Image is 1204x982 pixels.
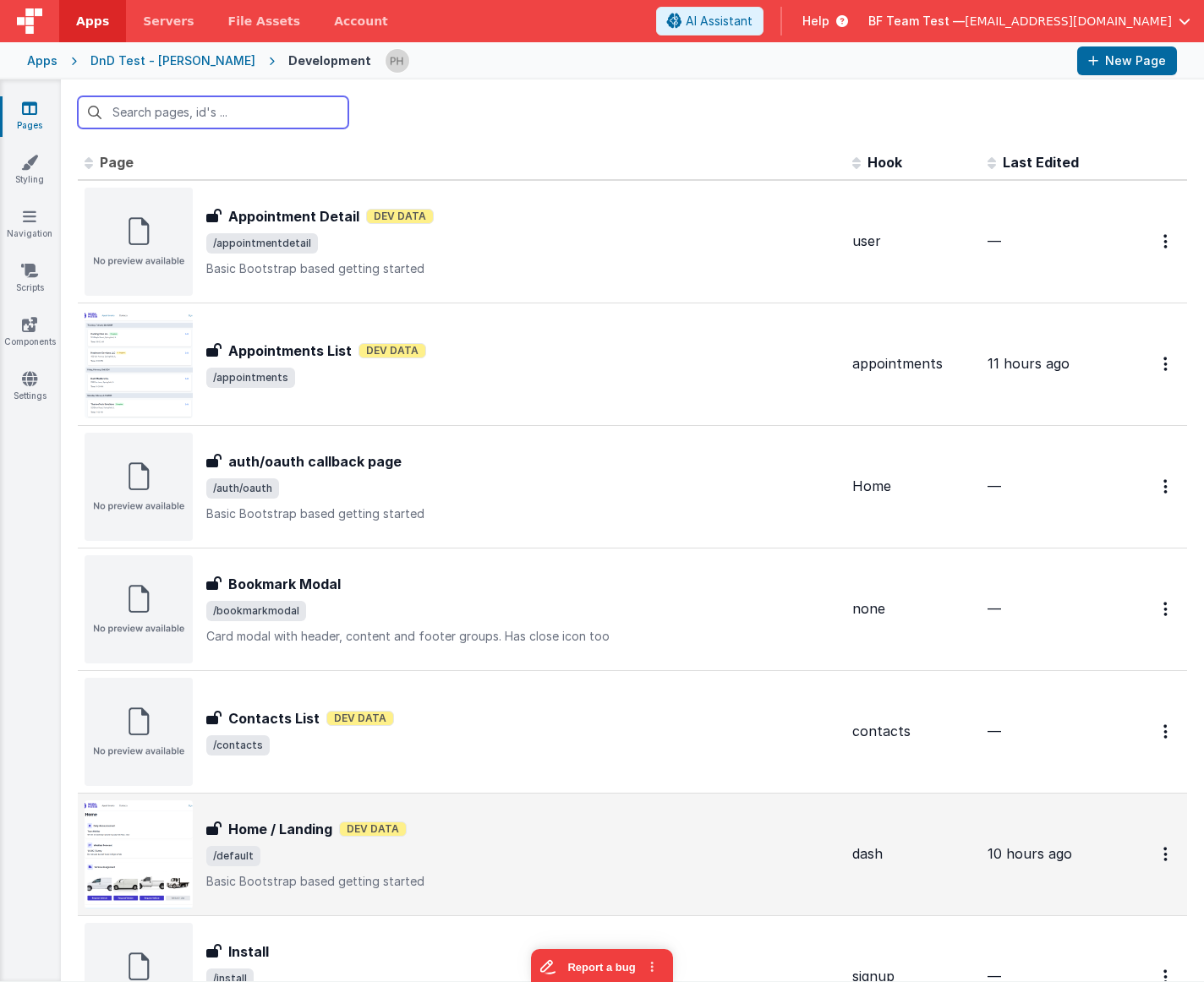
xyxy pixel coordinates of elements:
span: Dev Data [326,711,394,726]
span: — [988,232,1001,249]
div: none [852,599,974,619]
span: 11 hours ago [988,355,1070,372]
span: /bookmarkmodal [206,601,306,621]
div: appointments [852,354,974,374]
span: Apps [76,13,109,30]
span: BF Team Test — [868,13,965,30]
p: Basic Bootstrap based getting started [206,873,839,890]
span: — [988,477,1001,494]
button: Options [1153,346,1180,381]
h3: Bookmark Modal [228,574,341,594]
button: Options [1153,714,1180,749]
button: Options [1153,469,1180,504]
span: Servers [143,13,194,30]
button: BF Team Test — [EMAIL_ADDRESS][DOMAIN_NAME] [868,13,1190,30]
span: Dev Data [339,821,407,837]
div: Home [852,477,974,496]
button: Options [1153,592,1180,626]
button: New Page [1077,46,1177,75]
span: /appointmentdetail [206,233,318,254]
button: Options [1153,837,1180,871]
button: Options [1153,224,1180,259]
span: Dev Data [366,209,434,224]
span: Page [100,154,134,171]
p: Card modal with header, content and footer groups. Has close icon too [206,628,839,645]
span: Dev Data [358,343,426,358]
div: DnD Test - [PERSON_NAME] [90,52,255,69]
span: Help [802,13,829,30]
h3: Contacts List [228,708,320,728]
span: — [988,600,1001,617]
div: user [852,232,974,251]
span: [EMAIL_ADDRESS][DOMAIN_NAME] [965,13,1172,30]
span: Hook [867,154,902,171]
span: /contacts [206,735,270,756]
span: Last Edited [1003,154,1079,171]
input: Search pages, id's ... [78,96,348,128]
button: AI Assistant [656,7,763,35]
h3: Install [228,941,269,962]
h3: Home / Landing [228,819,332,839]
div: Apps [27,52,57,69]
p: Basic Bootstrap based getting started [206,505,839,522]
h3: Appointment Detail [228,206,359,226]
h3: auth/oauth callback page [228,451,402,472]
span: File Assets [228,13,301,30]
h3: Appointments List [228,341,352,361]
div: dash [852,844,974,864]
span: /default [206,846,260,866]
div: Development [288,52,371,69]
span: AI Assistant [686,13,752,30]
span: /auth/oauth [206,478,279,499]
p: Basic Bootstrap based getting started [206,260,839,277]
span: /appointments [206,368,295,388]
span: — [988,723,1001,739]
div: contacts [852,722,974,741]
span: 10 hours ago [988,845,1072,862]
img: 0d84bb1c9d9d2d05ed0efcca67984133 [386,49,409,73]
